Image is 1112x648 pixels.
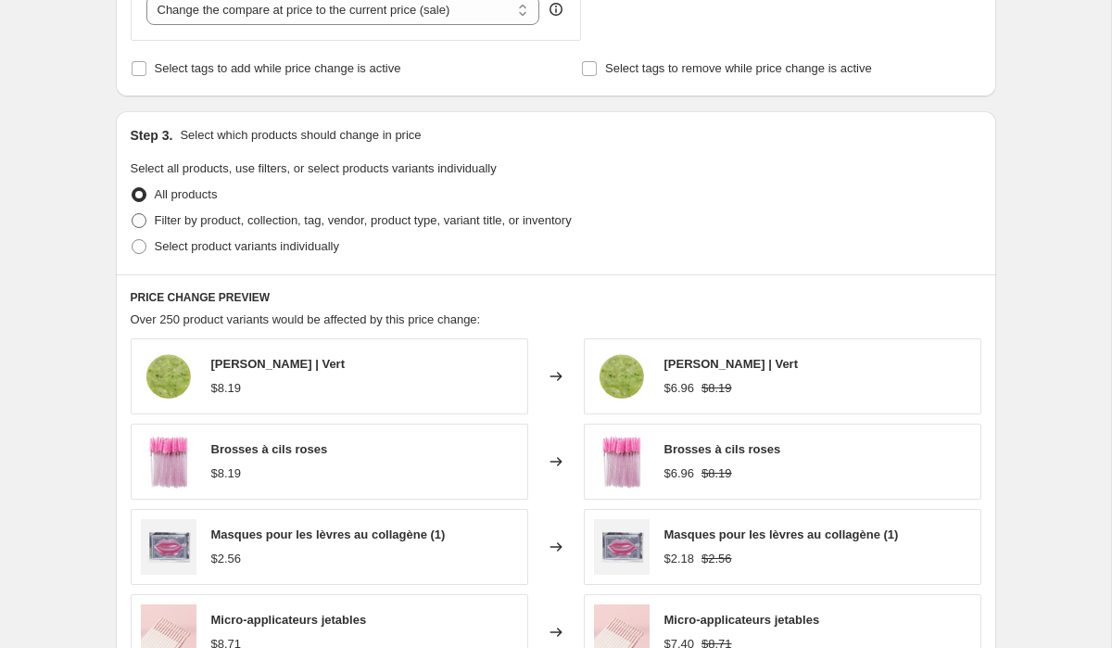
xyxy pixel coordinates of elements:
img: green-marble-jade-stone_501461df-42d3-48d5-a29c-df95ff4b407f_80x.jpg [594,349,650,404]
span: [PERSON_NAME] | Vert [664,357,799,371]
strike: $8.19 [701,379,732,398]
span: Select product variants individually [155,239,339,253]
span: Over 250 product variants would be affected by this price change: [131,312,481,326]
span: [PERSON_NAME] | Vert [211,357,346,371]
span: Brosses à cils roses [664,442,781,456]
h6: PRICE CHANGE PREVIEW [131,290,981,305]
span: All products [155,187,218,201]
div: $6.96 [664,379,695,398]
span: Brosses à cils roses [211,442,328,456]
span: Select tags to remove while price change is active [605,61,872,75]
span: Micro-applicateurs jetables [211,613,367,627]
img: pinkbrushes_f29859fd-216e-443b-b3e0-a85e106f6823_80x.jpg [594,434,650,489]
div: $2.18 [664,550,695,568]
span: Select all products, use filters, or select products variants individually [131,161,497,175]
strike: $2.56 [701,550,732,568]
img: Curacoro-CollagenLipMasks-1_559dafa9-ec86-4e6b-a49b-799b7a10be6f_80x.jpg [141,519,196,575]
img: green-marble-jade-stone_501461df-42d3-48d5-a29c-df95ff4b407f_80x.jpg [141,349,196,404]
img: pinkbrushes_f29859fd-216e-443b-b3e0-a85e106f6823_80x.jpg [141,434,196,489]
h2: Step 3. [131,126,173,145]
span: Masques pour les lèvres au collagène (1) [211,527,446,541]
span: Filter by product, collection, tag, vendor, product type, variant title, or inventory [155,213,572,227]
p: Select which products should change in price [180,126,421,145]
span: Micro-applicateurs jetables [664,613,820,627]
span: Select tags to add while price change is active [155,61,401,75]
div: $2.56 [211,550,242,568]
div: $6.96 [664,464,695,483]
span: Masques pour les lèvres au collagène (1) [664,527,899,541]
strike: $8.19 [701,464,732,483]
div: $8.19 [211,379,242,398]
img: Curacoro-CollagenLipMasks-1_559dafa9-ec86-4e6b-a49b-799b7a10be6f_80x.jpg [594,519,650,575]
div: $8.19 [211,464,242,483]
